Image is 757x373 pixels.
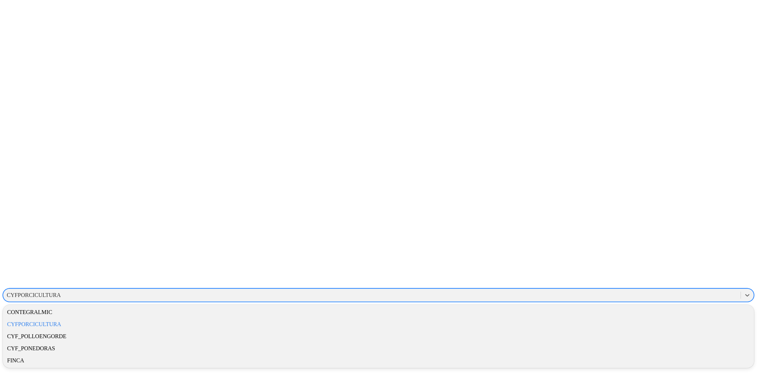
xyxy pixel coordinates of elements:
div: CYFPORCICULTURA [7,292,61,298]
div: CYFPORCICULTURA [3,318,754,330]
div: CYF_POLLOENGORDE [3,330,754,342]
div: CONTEGRALMIC [3,306,754,318]
div: FINCA [3,355,754,367]
div: CYF_PONEDORAS [3,342,754,355]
